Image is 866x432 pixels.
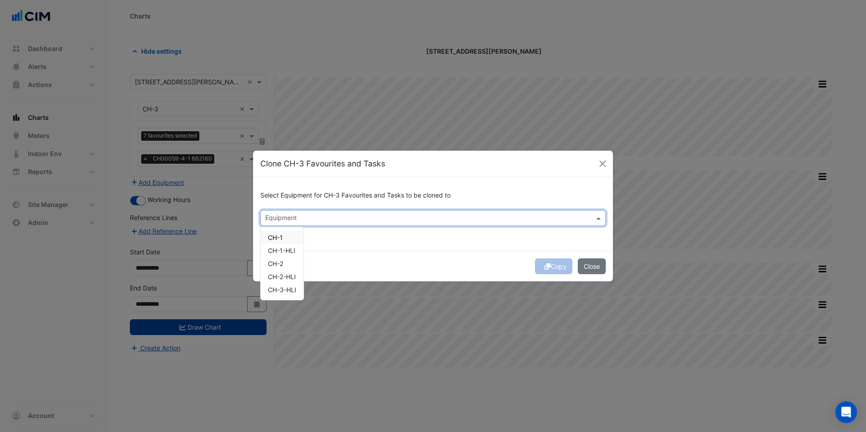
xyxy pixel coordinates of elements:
span: CH-1 [268,234,283,241]
span: CH-2 [268,260,283,267]
div: Open Intercom Messenger [835,401,857,423]
button: Select All [260,226,288,236]
div: Equipment [264,213,297,225]
h5: Clone CH-3 Favourites and Tasks [260,158,385,170]
button: Close [596,157,609,170]
ng-dropdown-panel: Options list [260,227,304,300]
span: CH-2-HLI [268,273,296,280]
span: CH-1-HLI [268,247,295,254]
h6: Select Equipment for CH-3 Favourites and Tasks to be cloned to [260,192,606,199]
button: Close [578,258,606,274]
span: CH-3-HLI [268,286,296,294]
